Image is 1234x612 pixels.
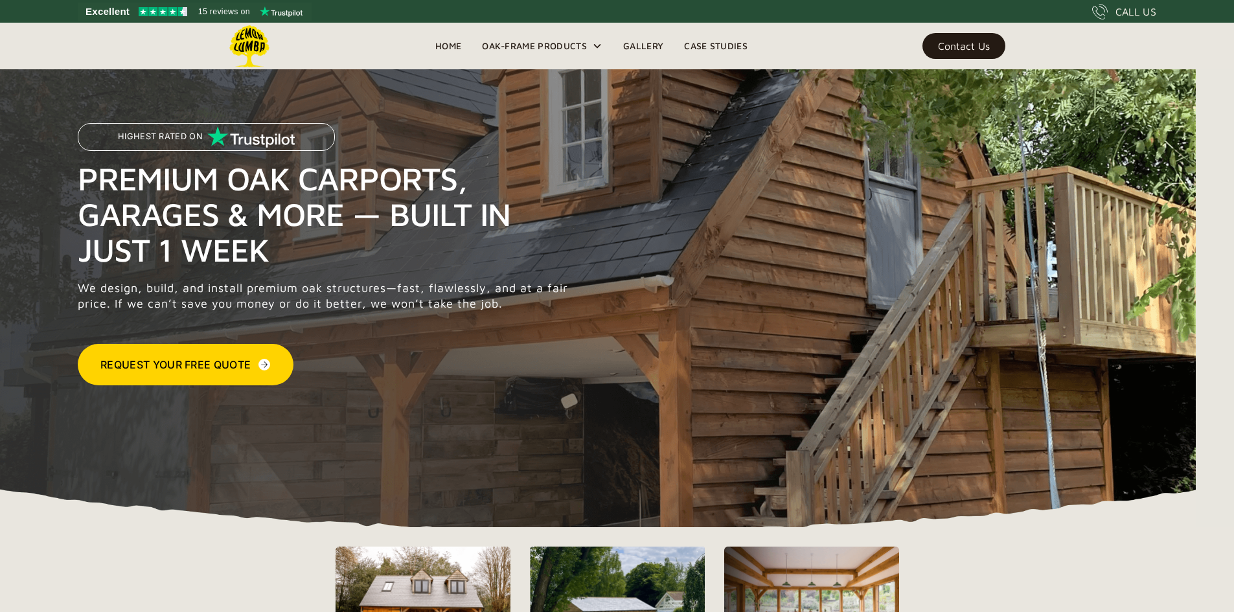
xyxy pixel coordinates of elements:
a: Highest Rated on [78,123,335,161]
div: Oak-Frame Products [482,38,587,54]
a: Home [425,36,472,56]
span: 15 reviews on [198,4,250,19]
div: CALL US [1115,4,1156,19]
a: CALL US [1092,4,1156,19]
span: Excellent [86,4,130,19]
img: Trustpilot 4.5 stars [139,7,187,16]
h1: Premium Oak Carports, Garages & More — Built in Just 1 Week [78,161,575,267]
a: Case Studies [674,36,758,56]
p: Highest Rated on [118,132,203,141]
a: Contact Us [922,33,1005,59]
div: Oak-Frame Products [472,23,613,69]
a: Gallery [613,36,674,56]
a: Request Your Free Quote [78,344,293,385]
div: Contact Us [938,41,990,51]
img: Trustpilot logo [260,6,303,17]
p: We design, build, and install premium oak structures—fast, flawlessly, and at a fair price. If we... [78,280,575,312]
a: See Lemon Lumba reviews on Trustpilot [78,3,312,21]
div: Request Your Free Quote [100,357,251,372]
